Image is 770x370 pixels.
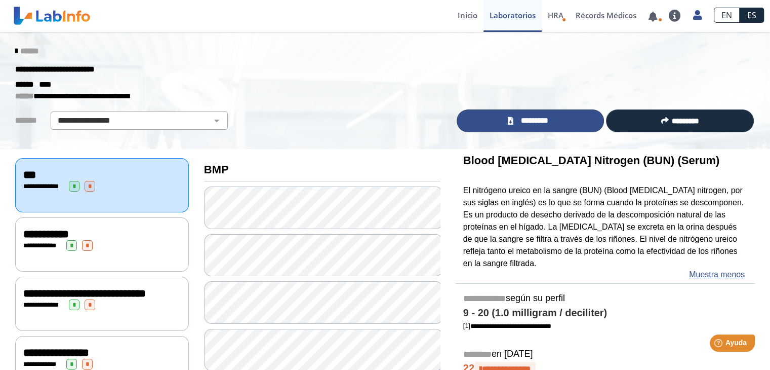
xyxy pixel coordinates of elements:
[714,8,740,23] a: EN
[463,154,720,167] b: Blood [MEDICAL_DATA] Nitrogen (BUN) (Serum)
[680,330,759,359] iframe: Help widget launcher
[740,8,764,23] a: ES
[463,307,747,319] h4: 9 - 20 (1.0 milligram / deciliter)
[463,349,747,360] h5: en [DATE]
[463,184,747,269] p: El nitrógeno ureico en la sangre (BUN) (Blood [MEDICAL_DATA] nitrogen, por sus siglas en inglés) ...
[548,10,563,20] span: HRA
[463,322,551,329] a: [1]
[689,269,745,281] a: Muestra menos
[204,163,229,176] b: BMP
[463,293,747,305] h5: según su perfil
